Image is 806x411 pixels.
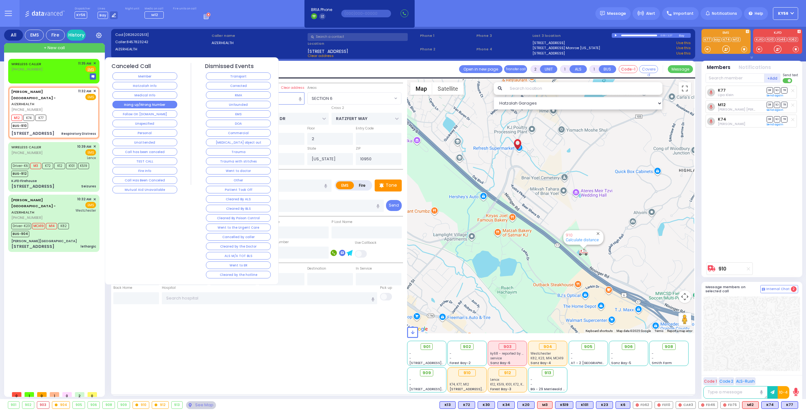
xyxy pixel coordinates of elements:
[783,73,798,77] span: Send text
[440,401,456,409] div: K13
[25,9,67,17] img: Logo
[678,403,682,407] img: red-radio-icon.svg
[78,163,89,169] span: K519
[118,402,130,408] div: 909
[735,377,756,385] button: ALS-Rush
[660,32,666,39] div: 0:00
[409,387,469,391] span: [STREET_ADDRESS][PERSON_NAME]
[11,123,28,129] span: BUS-910
[766,287,790,291] span: Internal Chat
[532,33,612,38] label: Last 3 location
[308,33,408,41] input: Search a contact
[499,369,516,376] div: 912
[206,233,271,241] button: Cancelled by caller
[111,63,151,70] h4: Canceled Call
[665,344,673,350] span: 908
[762,288,765,291] img: comment-alt.png
[409,361,469,365] span: [STREET_ADDRESS][PERSON_NAME]
[781,116,787,122] span: TR
[380,285,392,290] label: Pick up
[774,116,780,122] span: SO
[409,325,429,333] img: Google
[308,93,393,104] span: SECTION 6
[93,144,96,149] span: ✕
[145,7,166,11] label: Medic on call
[767,108,783,112] a: Send again
[718,266,726,271] a: 910
[356,146,360,151] label: ZIP
[774,102,780,108] span: SO
[312,95,332,102] span: SECTION 6
[459,65,502,73] a: Open in new page
[600,11,605,16] img: message.svg
[566,237,599,242] a: Calculate distance
[93,88,96,94] span: ✕
[124,32,149,37] span: [0826202513]
[706,285,760,293] h5: Message members on selected call
[611,356,613,361] span: -
[539,343,556,350] div: 904
[62,392,72,397] span: 0
[531,382,532,387] span: -
[531,356,564,361] span: K82, K23, M14, MCH19
[652,361,672,365] span: Smith Farm
[636,403,639,407] img: red-radio-icon.svg
[571,361,617,365] span: AT - 2 [GEOGRAPHIC_DATA]
[742,401,759,409] div: ALS
[46,30,65,41] div: Fire
[172,402,183,408] div: 913
[206,186,271,193] button: Patient Took Off
[703,37,712,42] a: K77
[532,45,600,51] a: [STREET_ADDRESS] Monroe [US_STATE]
[781,102,787,108] span: TR
[307,146,316,151] label: State
[755,37,765,42] a: KJFD
[308,53,334,58] span: Clear address
[774,87,780,93] span: SO
[115,47,209,52] label: AIZERHEALTH
[112,72,177,80] button: Member
[504,65,527,73] button: Transfer call
[707,64,730,71] button: Members
[753,31,802,36] label: KJFD
[11,239,77,243] div: [PERSON_NAME][GEOGRAPHIC_DATA]
[152,402,168,408] div: 912
[718,93,734,97] span: Lipa Klein
[206,252,271,260] button: ALS M/A TOT BLS
[112,110,177,118] button: Follow On [DOMAIN_NAME]
[540,65,557,73] button: UNIT
[490,356,502,361] span: service
[206,72,271,80] button: Transport
[81,184,96,189] div: Seizures
[490,351,529,356] span: ky68 - reported by KY42
[75,11,87,19] span: KY56
[409,377,411,382] span: -
[667,32,673,39] div: 1:27
[112,129,177,137] button: Personal
[676,51,691,56] a: Use this
[206,214,271,222] button: Cleared By Poison Control
[307,92,401,104] span: SECTION 6
[115,32,209,37] label: Cad:
[11,163,29,169] span: Driver-K6
[450,382,469,387] span: K74, K77, M12
[619,65,638,73] button: Code-1
[77,144,91,149] span: 10:39 AM
[355,240,377,245] label: Use Callback
[761,401,779,409] div: BLS
[701,31,751,36] label: EMS
[206,148,271,156] button: Trauma
[11,107,43,112] span: [PHONE_NUMBER]
[112,157,177,165] button: TEST CALL
[781,87,787,93] span: TR
[476,47,531,52] span: Phone 4
[11,171,28,177] span: BUS-912
[676,40,691,46] a: Use this
[478,401,495,409] div: BLS
[490,382,531,387] span: K12, K519, K101, K72, K6, M3
[341,10,391,17] input: (000)000-00000
[555,401,573,409] div: BLS
[85,202,96,208] span: EMS
[616,401,630,409] div: BLS
[206,139,271,146] button: [MEDICAL_DATA] object out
